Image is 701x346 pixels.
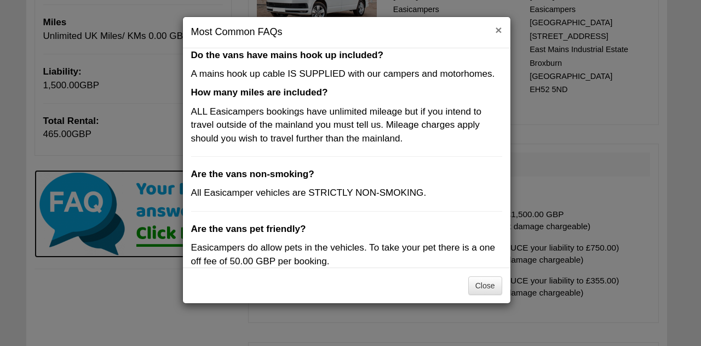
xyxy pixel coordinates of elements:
button: × [495,24,502,36]
p: All Easicamper vehicles are STRICTLY NON-SMOKING. [191,186,502,200]
p: A mains hook up cable IS SUPPLIED with our campers and motorhomes. [191,67,502,81]
h4: Most Common FAQs [191,25,502,39]
b: Are the vans non-smoking? [191,169,314,179]
b: Do the vans have mains hook up included? [191,50,383,60]
p: ALL Easicampers bookings have unlimited mileage but if you intend to travel outside of the mainla... [191,105,502,145]
p: Easicampers do allow pets in the vehicles. To take your pet there is a one off fee of 50.00 GBP p... [191,241,502,268]
b: Are the vans pet friendly? [191,224,306,234]
b: How many miles are included? [191,87,328,98]
button: Close [468,276,502,295]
